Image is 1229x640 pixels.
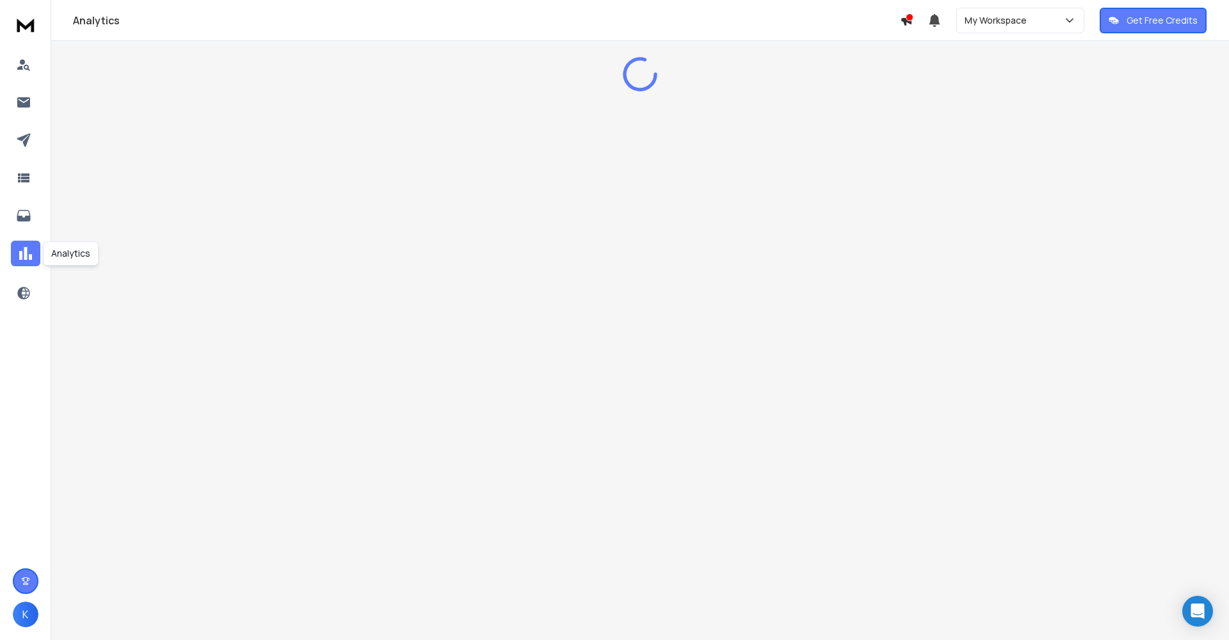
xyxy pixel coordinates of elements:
[965,14,1032,27] p: My Workspace
[73,13,900,28] h1: Analytics
[43,241,99,266] div: Analytics
[1100,8,1207,33] button: Get Free Credits
[13,13,38,36] img: logo
[13,602,38,627] button: K
[1182,596,1213,627] div: Open Intercom Messenger
[1127,14,1198,27] p: Get Free Credits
